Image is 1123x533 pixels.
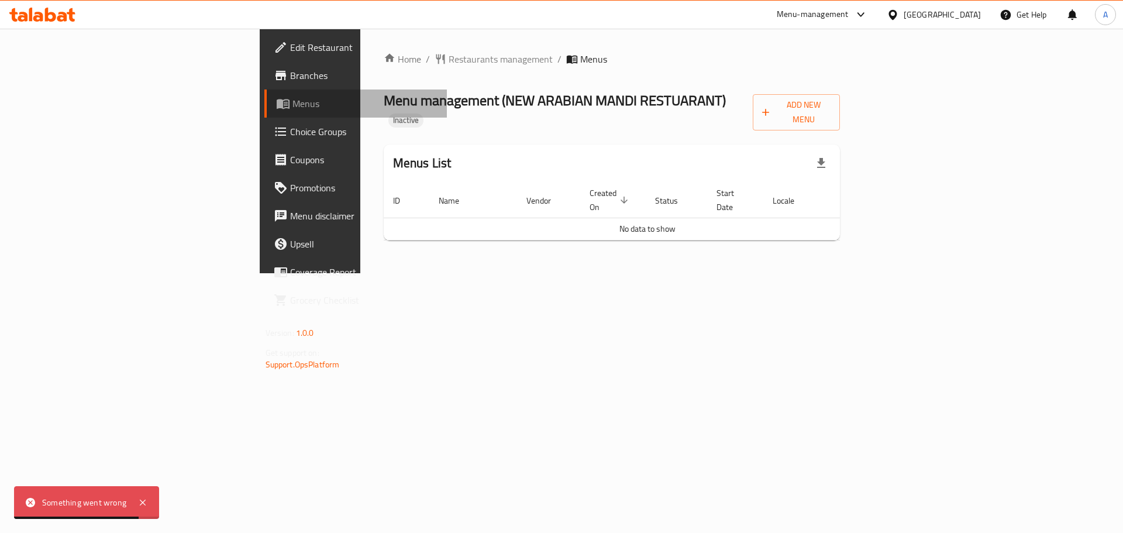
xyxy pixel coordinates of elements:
th: Actions [824,183,911,218]
span: Upsell [290,237,438,251]
span: Created On [590,186,632,214]
div: Something went wrong [42,496,126,509]
span: Name [439,194,474,208]
span: Branches [290,68,438,82]
span: Locale [773,194,809,208]
span: Restaurants management [449,52,553,66]
a: Coverage Report [264,258,447,286]
table: enhanced table [384,183,911,240]
a: Edit Restaurant [264,33,447,61]
span: Add New Menu [762,98,831,127]
a: Coupons [264,146,447,174]
a: Choice Groups [264,118,447,146]
span: Grocery Checklist [290,293,438,307]
span: Version: [266,325,294,341]
nav: breadcrumb [384,52,840,66]
a: Restaurants management [435,52,553,66]
div: [GEOGRAPHIC_DATA] [904,8,981,21]
a: Upsell [264,230,447,258]
span: Menu disclaimer [290,209,438,223]
span: 1.0.0 [296,325,314,341]
span: Status [655,194,693,208]
button: Add New Menu [753,94,840,130]
a: Branches [264,61,447,90]
div: Export file [807,149,835,177]
a: Menus [264,90,447,118]
span: Edit Restaurant [290,40,438,54]
span: Coupons [290,153,438,167]
span: Coverage Report [290,265,438,279]
span: Start Date [716,186,749,214]
span: Menu management ( NEW ARABIAN MANDI RESTUARANT ) [384,87,726,114]
span: Menus [580,52,607,66]
a: Grocery Checklist [264,286,447,314]
h2: Menus List [393,154,452,172]
div: Menu-management [777,8,849,22]
span: Promotions [290,181,438,195]
span: Get support on: [266,345,319,360]
a: Support.OpsPlatform [266,357,340,372]
span: Vendor [526,194,566,208]
span: Menus [292,97,438,111]
span: No data to show [619,221,676,236]
a: Menu disclaimer [264,202,447,230]
span: ID [393,194,415,208]
li: / [557,52,561,66]
a: Promotions [264,174,447,202]
span: Choice Groups [290,125,438,139]
span: A [1103,8,1108,21]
